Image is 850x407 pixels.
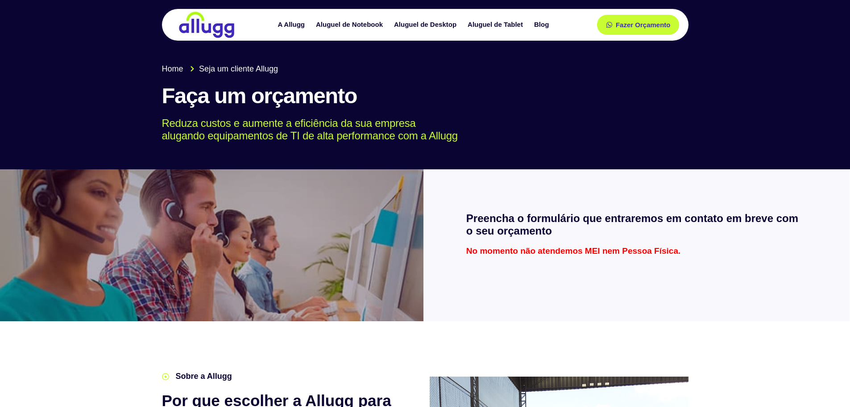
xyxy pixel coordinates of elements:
span: Seja um cliente Allugg [197,63,278,75]
p: Reduza custos e aumente a eficiência da sua empresa alugando equipamentos de TI de alta performan... [162,117,676,143]
span: Home [162,63,183,75]
a: Blog [530,17,556,33]
a: Aluguel de Notebook [311,17,390,33]
p: No momento não atendemos MEI nem Pessoa Física. [466,247,807,255]
a: A Allugg [273,17,311,33]
span: Sobre a Allugg [174,370,232,382]
a: Fazer Orçamento [597,15,680,35]
span: Fazer Orçamento [616,21,671,28]
h1: Faça um orçamento [162,84,688,108]
img: locação de TI é Allugg [178,11,236,38]
a: Aluguel de Desktop [390,17,463,33]
h2: Preencha o formulário que entraremos em contato em breve com o seu orçamento [466,212,807,238]
a: Aluguel de Tablet [463,17,530,33]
